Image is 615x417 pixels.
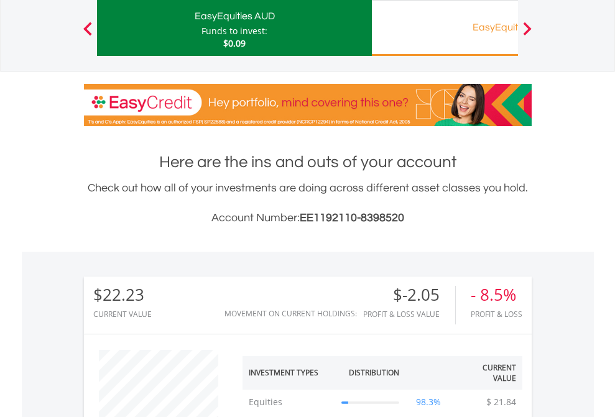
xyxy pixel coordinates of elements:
div: Funds to invest: [201,25,267,37]
button: Previous [75,28,100,40]
div: Movement on Current Holdings: [224,309,357,318]
h1: Here are the ins and outs of your account [84,151,532,173]
td: 98.3% [405,390,452,415]
div: Check out how all of your investments are doing across different asset classes you hold. [84,180,532,227]
img: EasyCredit Promotion Banner [84,84,532,126]
div: Distribution [349,367,399,378]
div: EasyEquities AUD [104,7,364,25]
div: - 8.5% [471,286,522,304]
div: CURRENT VALUE [93,310,152,318]
th: Current Value [452,356,522,390]
td: Equities [243,390,336,415]
div: $22.23 [93,286,152,304]
th: Investment Types [243,356,336,390]
span: $0.09 [223,37,246,49]
div: $-2.05 [363,286,455,304]
span: EE1192110-8398520 [300,212,404,224]
div: Profit & Loss Value [363,310,455,318]
td: $ 21.84 [480,390,522,415]
h3: Account Number: [84,209,532,227]
button: Next [515,28,540,40]
div: Profit & Loss [471,310,522,318]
